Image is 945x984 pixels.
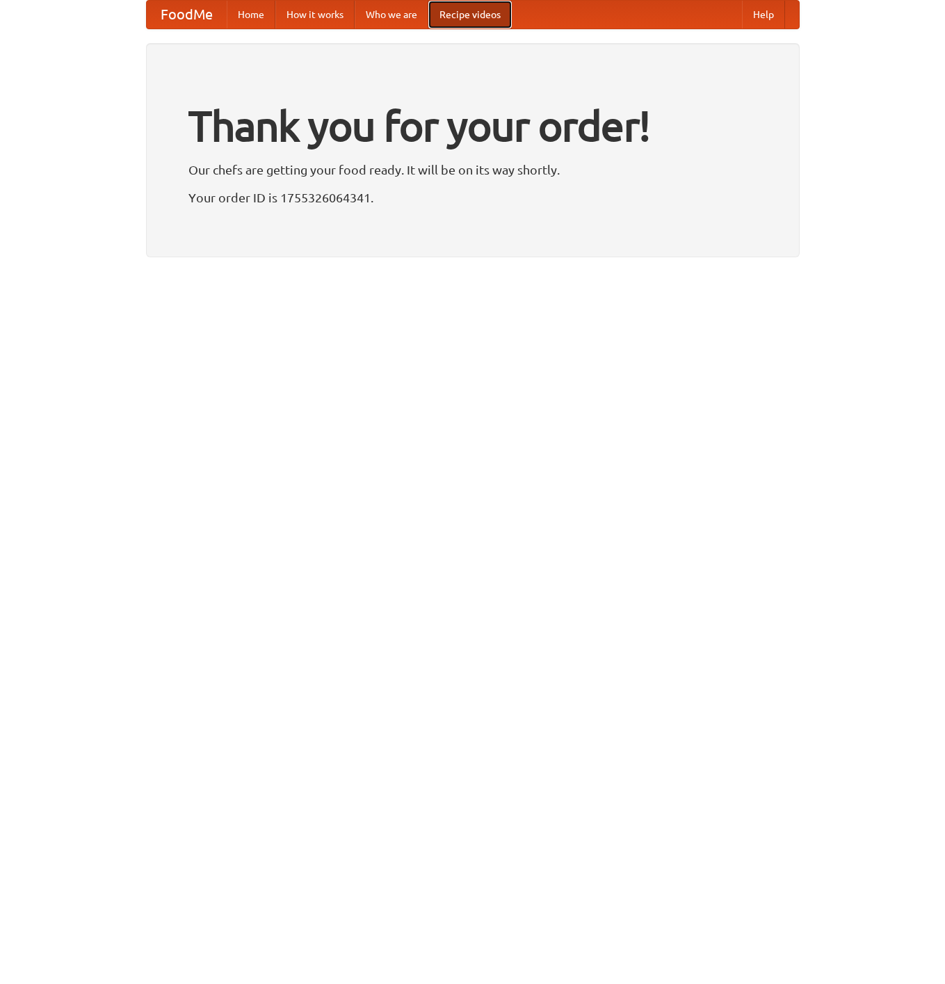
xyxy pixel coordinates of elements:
[188,187,757,208] p: Your order ID is 1755326064341.
[147,1,227,29] a: FoodMe
[227,1,275,29] a: Home
[742,1,785,29] a: Help
[428,1,512,29] a: Recipe videos
[188,159,757,180] p: Our chefs are getting your food ready. It will be on its way shortly.
[188,92,757,159] h1: Thank you for your order!
[355,1,428,29] a: Who we are
[275,1,355,29] a: How it works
